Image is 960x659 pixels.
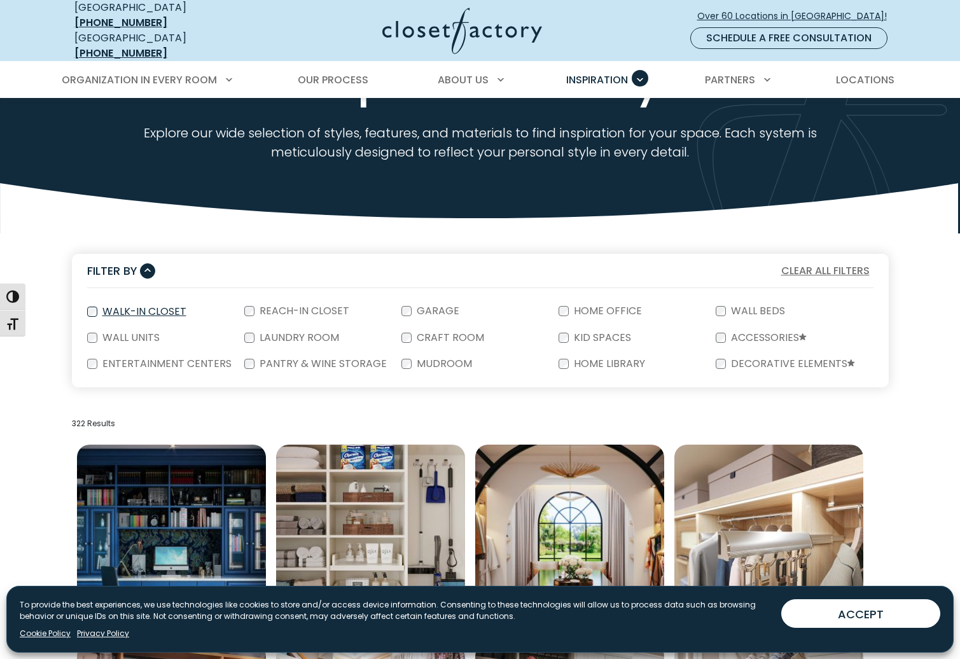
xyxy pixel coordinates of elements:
[254,333,342,343] label: Laundry Room
[674,445,863,634] img: Belt rack accessory
[276,445,465,634] a: Open inspiration gallery to preview enlarged image
[412,359,475,369] label: Mudroom
[97,359,234,369] label: Entertainment Centers
[77,445,266,634] img: Custom home office with blue built-ins, glass-front cabinets, adjustable shelving, custom drawer ...
[674,445,863,634] a: Open inspiration gallery to preview enlarged image
[569,359,648,369] label: Home Library
[106,123,854,162] p: Explore our wide selection of styles, features, and materials to find inspiration for your space....
[298,73,368,87] span: Our Process
[97,307,189,317] label: Walk-In Closet
[254,306,352,316] label: Reach-In Closet
[20,599,771,622] p: To provide the best experiences, we use technologies like cookies to store and/or access device i...
[97,333,162,343] label: Wall Units
[72,60,889,108] h1: Inspiration Gallery
[87,261,155,280] button: Filter By
[781,599,940,628] button: ACCEPT
[569,333,634,343] label: Kid Spaces
[74,15,167,30] a: [PHONE_NUMBER]
[475,445,664,634] img: Spacious custom walk-in closet with abundant wardrobe space, center island storage
[74,31,259,61] div: [GEOGRAPHIC_DATA]
[777,263,873,279] button: Clear All Filters
[77,445,266,634] a: Open inspiration gallery to preview enlarged image
[566,73,628,87] span: Inspiration
[836,73,894,87] span: Locations
[412,333,487,343] label: Craft Room
[20,628,71,639] a: Cookie Policy
[438,73,489,87] span: About Us
[412,306,462,316] label: Garage
[53,62,908,98] nav: Primary Menu
[690,27,887,49] a: Schedule a Free Consultation
[276,445,465,634] img: Organized linen and utility closet featuring rolled towels, labeled baskets, and mounted cleaning...
[726,359,858,370] label: Decorative Elements
[569,306,644,316] label: Home Office
[74,46,167,60] a: [PHONE_NUMBER]
[72,418,889,429] p: 322 Results
[726,333,809,343] label: Accessories
[705,73,755,87] span: Partners
[475,445,664,634] a: Open inspiration gallery to preview enlarged image
[62,73,217,87] span: Organization in Every Room
[382,8,542,54] img: Closet Factory Logo
[697,10,897,23] span: Over 60 Locations in [GEOGRAPHIC_DATA]!
[254,359,389,369] label: Pantry & Wine Storage
[697,5,898,27] a: Over 60 Locations in [GEOGRAPHIC_DATA]!
[77,628,129,639] a: Privacy Policy
[726,306,788,316] label: Wall Beds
